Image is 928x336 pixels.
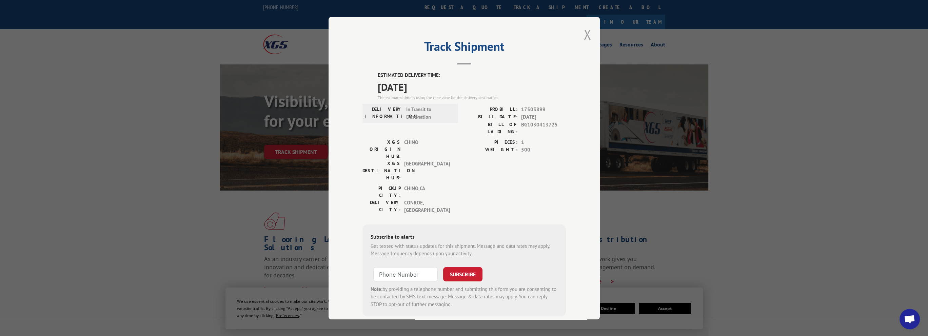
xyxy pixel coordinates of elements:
[404,160,450,181] span: [GEOGRAPHIC_DATA]
[406,105,452,121] span: In Transit to Destination
[371,285,558,308] div: by providing a telephone number and submitting this form you are consenting to be contacted by SM...
[378,94,566,100] div: The estimated time is using the time zone for the delivery destination.
[373,267,438,281] input: Phone Number
[378,79,566,94] span: [DATE]
[364,105,403,121] label: DELIVERY INFORMATION:
[362,199,401,214] label: DELIVERY CITY:
[443,267,482,281] button: SUBSCRIBE
[362,138,401,160] label: XGS ORIGIN HUB:
[371,285,382,292] strong: Note:
[362,160,401,181] label: XGS DESTINATION HUB:
[464,121,518,135] label: BILL OF LADING:
[521,113,566,121] span: [DATE]
[404,184,450,199] span: CHINO , CA
[464,105,518,113] label: PROBILL:
[371,232,558,242] div: Subscribe to alerts
[900,309,920,329] div: Open chat
[404,199,450,214] span: CONROE , [GEOGRAPHIC_DATA]
[378,72,566,79] label: ESTIMATED DELIVERY TIME:
[521,138,566,146] span: 1
[464,113,518,121] label: BILL DATE:
[584,25,591,43] button: Close modal
[371,242,558,257] div: Get texted with status updates for this shipment. Message and data rates may apply. Message frequ...
[521,121,566,135] span: BG1030413725
[362,184,401,199] label: PICKUP CITY:
[464,138,518,146] label: PIECES:
[404,138,450,160] span: CHINO
[464,146,518,154] label: WEIGHT:
[521,105,566,113] span: 17503899
[521,146,566,154] span: 500
[362,42,566,55] h2: Track Shipment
